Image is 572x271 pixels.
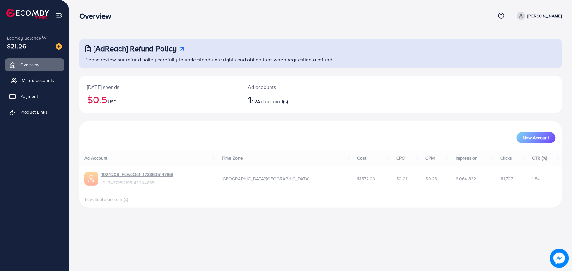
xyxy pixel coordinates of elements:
[84,56,558,63] p: Please review our refund policy carefully to understand your rights and obligations when requesti...
[87,83,233,91] p: [DATE] spends
[528,12,562,20] p: [PERSON_NAME]
[94,44,177,53] h3: [AdReach] Refund Policy
[7,35,41,41] span: Ecomdy Balance
[517,132,556,143] button: New Account
[550,249,569,268] img: image
[248,93,353,105] h2: / 2
[87,93,233,105] h2: $0.5
[248,92,251,107] span: 1
[5,106,64,118] a: Product Links
[257,98,288,105] span: Ad account(s)
[7,41,26,51] span: $21.26
[79,11,116,21] h3: Overview
[20,109,47,115] span: Product Links
[22,77,54,84] span: My ad accounts
[56,12,63,19] img: menu
[20,61,39,68] span: Overview
[5,74,64,87] a: My ad accounts
[108,98,117,105] span: USD
[20,93,38,99] span: Payment
[6,9,49,19] img: logo
[5,58,64,71] a: Overview
[514,12,562,20] a: [PERSON_NAME]
[56,43,62,50] img: image
[5,90,64,103] a: Payment
[248,83,353,91] p: Ad accounts
[523,135,549,140] span: New Account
